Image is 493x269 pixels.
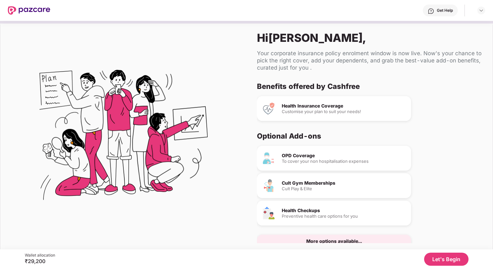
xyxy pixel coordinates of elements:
[306,239,362,244] div: More options available...
[257,50,482,71] div: Your corporate insurance policy enrolment window is now live. Now's your chance to pick the right...
[262,152,275,165] img: OPD Coverage
[25,258,55,264] div: ₹29,200
[282,208,406,213] div: Health Checkups
[282,214,406,218] div: Preventive health care options for you
[282,153,406,158] div: OPD Coverage
[428,8,434,14] img: svg+xml;base64,PHN2ZyBpZD0iSGVscC0zMngzMiIgeG1sbnM9Imh0dHA6Ly93d3cudzMub3JnLzIwMDAvc3ZnIiB3aWR0aD...
[479,8,484,13] img: svg+xml;base64,PHN2ZyBpZD0iRHJvcGRvd24tMzJ4MzIiIHhtbG5zPSJodHRwOi8vd3d3LnczLm9yZy8yMDAwL3N2ZyIgd2...
[282,159,406,163] div: To cover your non hospitalisation expenses
[25,253,55,258] div: Wallet allocation
[282,181,406,185] div: Cult Gym Memberships
[282,187,406,191] div: Cult Play & Elite
[262,102,275,115] img: Health Insurance Coverage
[437,8,453,13] div: Get Help
[262,207,275,220] img: Health Checkups
[424,253,469,266] button: Let's Begin
[8,6,50,15] img: New Pazcare Logo
[282,109,406,114] div: Customise your plan to suit your needs!
[257,82,477,91] div: Benefits offered by Cashfree
[262,179,275,192] img: Cult Gym Memberships
[40,53,208,221] img: Flex Benefits Illustration
[257,131,477,141] div: Optional Add-ons
[257,31,482,44] div: Hi [PERSON_NAME] ,
[282,104,406,108] div: Health Insurance Coverage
